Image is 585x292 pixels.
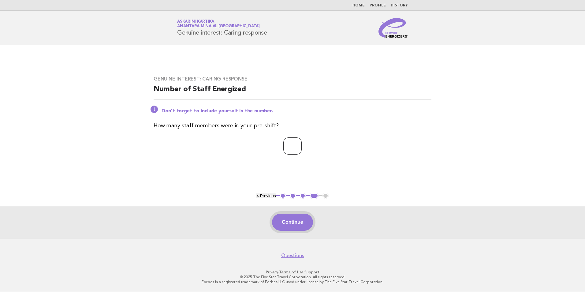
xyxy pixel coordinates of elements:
a: Questions [281,253,304,259]
a: Askarini KartikaAnantara Mina al [GEOGRAPHIC_DATA] [177,20,260,28]
button: Continue [272,214,313,231]
button: 4 [310,193,319,199]
a: Terms of Use [279,270,304,274]
p: How many staff members were in your pre-shift? [154,122,431,130]
button: < Previous [256,193,276,198]
h3: Genuine interest: Caring response [154,76,431,82]
h2: Number of Staff Energized [154,84,431,99]
a: Home [352,4,365,7]
p: © 2025 The Five Star Travel Corporation. All rights reserved. [105,275,480,279]
p: · · [105,270,480,275]
a: History [391,4,408,7]
a: Profile [370,4,386,7]
a: Privacy [266,270,278,274]
button: 1 [280,193,286,199]
span: Anantara Mina al [GEOGRAPHIC_DATA] [177,24,260,28]
h1: Genuine interest: Caring response [177,20,267,36]
img: Service Energizers [378,18,408,38]
p: Forbes is a registered trademark of Forbes LLC used under license by The Five Star Travel Corpora... [105,279,480,284]
button: 2 [290,193,296,199]
a: Support [304,270,319,274]
p: Don't forget to include yourself in the number. [162,108,431,114]
button: 3 [300,193,306,199]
